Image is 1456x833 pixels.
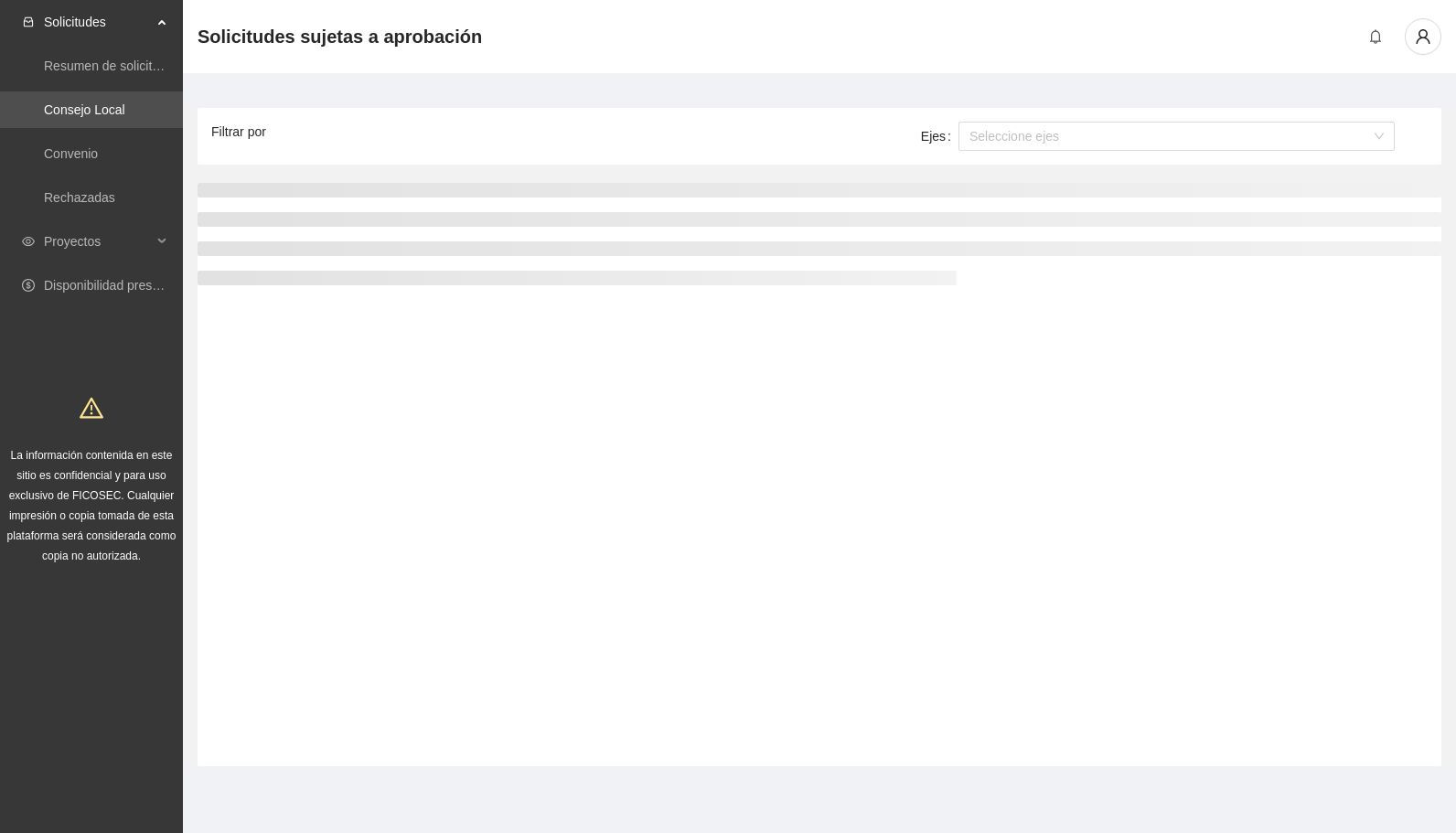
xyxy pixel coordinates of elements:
[921,122,958,151] label: Ejes
[7,449,177,562] span: La información contenida en este sitio es confidencial y para uso exclusivo de FICOSEC. Cualquier...
[1405,18,1441,55] button: user
[22,16,35,28] span: inbox
[44,223,152,260] span: Proyectos
[1406,28,1440,45] span: user
[44,102,125,117] a: Consejo Local
[44,59,250,73] a: Resumen de solicitudes por aprobar
[44,278,200,293] a: Disponibilidad presupuestal
[198,22,482,51] span: Solicitudes sujetas a aprobación
[1361,22,1390,51] button: bell
[22,235,35,248] span: eye
[44,190,115,205] a: Rechazadas
[1362,29,1389,44] span: bell
[44,4,152,40] span: Solicitudes
[211,122,294,142] article: Filtrar por
[80,396,103,420] span: warning
[44,146,98,161] a: Convenio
